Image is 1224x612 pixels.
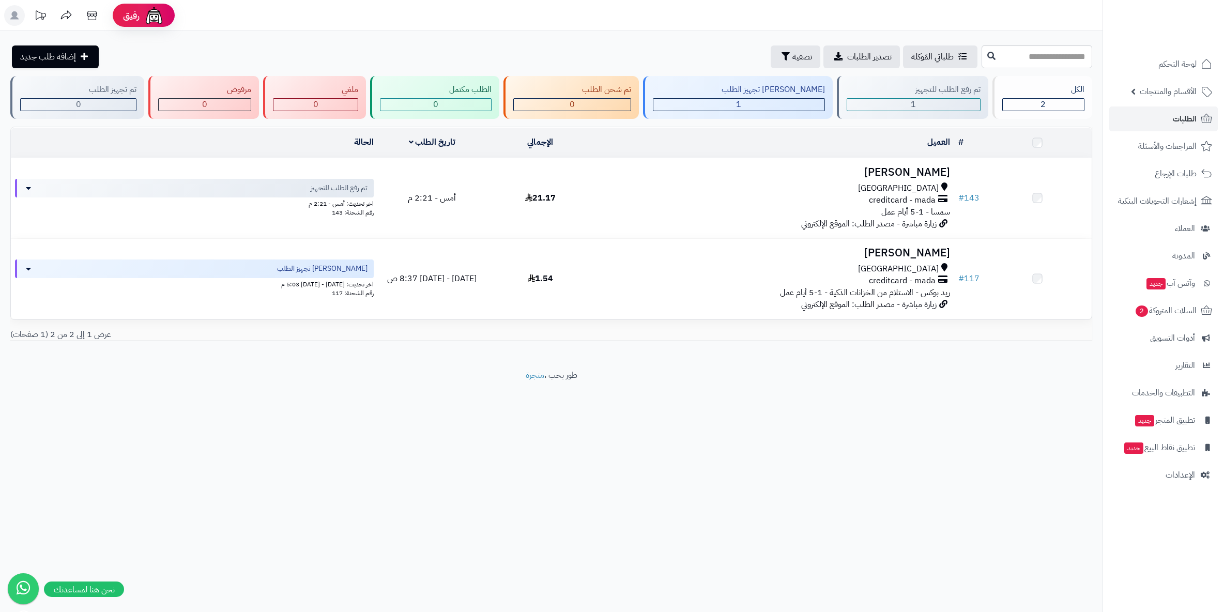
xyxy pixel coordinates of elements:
span: أدوات التسويق [1150,331,1195,345]
a: تصدير الطلبات [823,45,900,68]
a: مرفوض 0 [146,76,261,119]
span: 1 [911,98,916,111]
div: الطلب مكتمل [380,84,491,96]
span: الأقسام والمنتجات [1140,84,1197,99]
span: 1.54 [528,272,553,285]
span: جديد [1124,442,1143,454]
span: سمسا - 1-5 أيام عمل [881,206,950,218]
a: وآتس آبجديد [1109,271,1218,296]
a: الطلب مكتمل 0 [368,76,501,119]
span: تصدير الطلبات [847,51,892,63]
a: لوحة التحكم [1109,52,1218,76]
span: رقم الشحنة: 143 [332,208,374,217]
a: السلات المتروكة2 [1109,298,1218,323]
a: تطبيق نقاط البيعجديد [1109,435,1218,460]
button: تصفية [771,45,820,68]
span: إضافة طلب جديد [20,51,76,63]
span: 0 [433,98,438,111]
span: السلات المتروكة [1135,303,1197,318]
a: تاريخ الطلب [409,136,456,148]
span: # [958,192,964,204]
span: طلبات الإرجاع [1155,166,1197,181]
div: 1 [653,99,824,111]
span: تطبيق نقاط البيع [1123,440,1195,455]
span: 2 [1041,98,1046,111]
div: 0 [380,99,491,111]
a: تم شحن الطلب 0 [501,76,641,119]
a: تم تجهيز الطلب 0 [8,76,146,119]
div: [PERSON_NAME] تجهيز الطلب [653,84,825,96]
a: #117 [958,272,980,285]
span: [PERSON_NAME] تجهيز الطلب [277,264,368,274]
span: تم رفع الطلب للتجهيز [311,183,368,193]
span: 0 [76,98,81,111]
span: إشعارات التحويلات البنكية [1118,194,1197,208]
span: التطبيقات والخدمات [1132,386,1195,400]
div: عرض 1 إلى 2 من 2 (1 صفحات) [3,329,552,341]
span: رفيق [123,9,140,22]
span: المدونة [1172,249,1195,263]
a: التطبيقات والخدمات [1109,380,1218,405]
a: العميل [927,136,950,148]
span: creditcard - mada [869,275,936,287]
span: التقارير [1175,358,1195,373]
div: 1 [847,99,980,111]
a: الحالة [354,136,374,148]
a: التقارير [1109,353,1218,378]
span: لوحة التحكم [1158,57,1197,71]
div: 0 [273,99,358,111]
span: [DATE] - [DATE] 8:37 ص [387,272,477,285]
a: الإعدادات [1109,463,1218,487]
a: تطبيق المتجرجديد [1109,408,1218,433]
a: تم رفع الطلب للتجهيز 1 [835,76,990,119]
span: 1 [736,98,741,111]
a: العملاء [1109,216,1218,241]
div: اخر تحديث: [DATE] - [DATE] 5:03 م [15,278,374,289]
h3: [PERSON_NAME] [599,166,950,178]
span: الإعدادات [1166,468,1195,482]
a: [PERSON_NAME] تجهيز الطلب 1 [641,76,835,119]
span: العملاء [1175,221,1195,236]
a: الطلبات [1109,106,1218,131]
a: ملغي 0 [261,76,368,119]
span: الطلبات [1173,112,1197,126]
div: تم شحن الطلب [513,84,631,96]
div: الكل [1002,84,1084,96]
span: # [958,272,964,285]
a: إضافة طلب جديد [12,45,99,68]
span: [GEOGRAPHIC_DATA] [858,182,939,194]
span: [GEOGRAPHIC_DATA] [858,263,939,275]
a: المراجعات والأسئلة [1109,134,1218,159]
a: الإجمالي [527,136,553,148]
span: 0 [313,98,318,111]
span: المراجعات والأسئلة [1138,139,1197,154]
div: تم تجهيز الطلب [20,84,136,96]
span: جديد [1135,415,1154,426]
div: اخر تحديث: أمس - 2:21 م [15,197,374,208]
span: جديد [1146,278,1166,289]
span: زيارة مباشرة - مصدر الطلب: الموقع الإلكتروني [801,298,937,311]
a: الكل2 [990,76,1094,119]
a: #143 [958,192,980,204]
div: مرفوض [158,84,251,96]
div: 0 [514,99,631,111]
img: ai-face.png [144,5,164,26]
a: المدونة [1109,243,1218,268]
div: 0 [21,99,136,111]
a: تحديثات المنصة [27,5,53,28]
span: 0 [202,98,207,111]
span: طلباتي المُوكلة [911,51,954,63]
div: تم رفع الطلب للتجهيز [847,84,981,96]
a: طلبات الإرجاع [1109,161,1218,186]
div: 0 [159,99,251,111]
span: 21.17 [525,192,556,204]
a: # [958,136,963,148]
a: أدوات التسويق [1109,326,1218,350]
a: طلباتي المُوكلة [903,45,977,68]
span: 0 [570,98,575,111]
span: رقم الشحنة: 117 [332,288,374,298]
span: تصفية [792,51,812,63]
div: ملغي [273,84,358,96]
span: ريد بوكس - الاستلام من الخزانات الذكية - 1-5 أيام عمل [780,286,950,299]
span: أمس - 2:21 م [408,192,456,204]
